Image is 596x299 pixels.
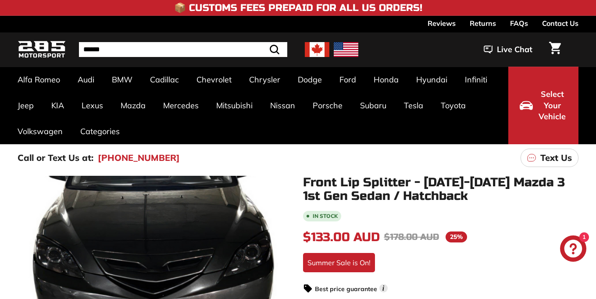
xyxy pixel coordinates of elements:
span: 25% [446,231,467,242]
a: Cadillac [141,67,188,93]
span: $178.00 AUD [384,231,439,242]
button: Live Chat [472,39,544,61]
a: Toyota [432,93,475,118]
b: In stock [313,214,338,219]
input: Search [79,42,287,57]
a: Mercedes [154,93,207,118]
button: Select Your Vehicle [508,67,578,144]
a: BMW [103,67,141,93]
a: Honda [365,67,407,93]
a: Categories [71,118,128,144]
a: Cart [544,35,566,64]
a: Text Us [521,149,578,167]
a: Volkswagen [9,118,71,144]
a: Hyundai [407,67,456,93]
a: FAQs [510,16,528,31]
a: Audi [69,67,103,93]
a: Chrysler [240,67,289,93]
p: Text Us [540,151,572,164]
span: $133.00 AUD [303,230,380,245]
a: Subaru [351,93,395,118]
h4: 📦 Customs Fees Prepaid for All US Orders! [174,3,422,13]
a: Lexus [73,93,112,118]
h1: Front Lip Splitter - [DATE]-[DATE] Mazda 3 1st Gen Sedan / Hatchback [303,176,579,203]
span: Live Chat [497,44,532,55]
a: Porsche [304,93,351,118]
strong: Best price guarantee [315,285,377,293]
a: Mazda [112,93,154,118]
a: Dodge [289,67,331,93]
span: i [379,284,388,292]
a: Chevrolet [188,67,240,93]
a: Returns [470,16,496,31]
p: Call or Text Us at: [18,151,93,164]
a: Ford [331,67,365,93]
a: Nissan [261,93,304,118]
span: Select Your Vehicle [537,89,567,122]
inbox-online-store-chat: Shopify online store chat [557,235,589,264]
a: Jeep [9,93,43,118]
a: KIA [43,93,73,118]
a: Reviews [428,16,456,31]
a: Alfa Romeo [9,67,69,93]
div: Summer Sale is On! [303,253,375,272]
a: Mitsubishi [207,93,261,118]
a: Contact Us [542,16,578,31]
a: Infiniti [456,67,496,93]
a: [PHONE_NUMBER] [98,151,180,164]
a: Tesla [395,93,432,118]
img: Logo_285_Motorsport_areodynamics_components [18,39,66,60]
